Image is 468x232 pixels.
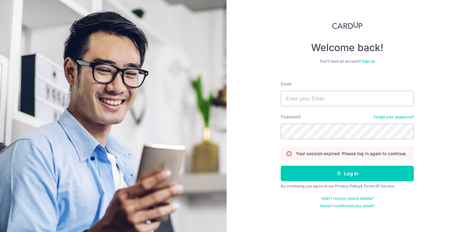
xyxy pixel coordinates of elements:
[332,22,362,29] img: CardUp Logo
[322,196,373,201] a: Didn't receive unlock details?
[362,59,375,63] a: Sign up
[335,184,360,188] a: Privacy Policy
[374,115,414,120] a: Forgot your password?
[281,59,414,64] div: Don’t have an account?
[281,184,414,189] div: By continuing you agree to our &
[281,81,291,87] label: Email
[296,151,407,157] p: Your session expired. Please log in again to continue.
[281,166,414,181] button: Log in
[281,91,414,106] input: Enter your Email
[363,184,394,188] a: Terms Of Service
[320,204,375,208] a: Haven't confirmed your email?
[281,114,301,120] label: Password
[281,42,414,54] h4: Welcome back!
